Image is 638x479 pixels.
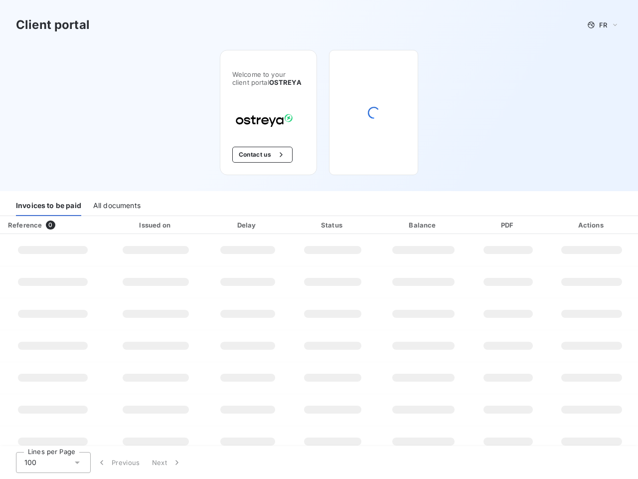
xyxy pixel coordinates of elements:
[93,195,141,216] div: All documents
[108,220,204,230] div: Issued on
[232,70,305,86] span: Welcome to your client portal
[473,220,543,230] div: PDF
[16,195,81,216] div: Invoices to be paid
[91,452,146,473] button: Previous
[547,220,636,230] div: Actions
[599,21,607,29] span: FR
[24,458,36,468] span: 100
[291,220,374,230] div: Status
[378,220,469,230] div: Balance
[8,221,42,229] div: Reference
[269,78,302,86] span: OSTREYA
[16,16,90,34] h3: Client portal
[46,221,55,230] span: 0
[232,110,296,131] img: Company logo
[208,220,287,230] div: Delay
[146,452,188,473] button: Next
[232,147,293,163] button: Contact us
